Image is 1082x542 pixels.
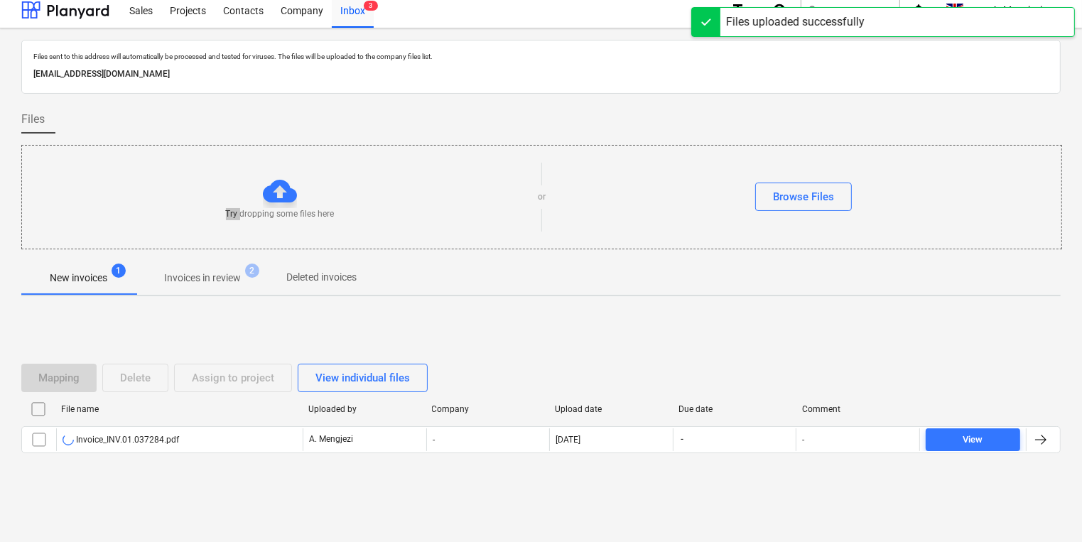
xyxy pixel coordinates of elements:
div: Uploaded by [308,404,421,414]
span: 3 [364,1,378,11]
span: 2 [245,264,259,278]
div: [DATE] [556,435,580,445]
div: Invoice_INV.01.037284.pdf [63,434,179,445]
div: Browse Files [773,188,834,206]
div: Company [432,404,544,414]
button: View [926,428,1020,451]
button: View individual files [298,364,428,392]
div: - [426,428,550,451]
div: View individual files [315,369,410,387]
div: Upload date [555,404,667,414]
p: New invoices [50,271,107,286]
div: Try dropping some files hereorBrowse Files [21,145,1062,249]
span: 1 [112,264,126,278]
p: Deleted invoices [286,270,357,285]
div: Files uploaded successfully [726,13,865,31]
div: View [963,432,983,448]
p: A. Mengjezi [309,433,353,445]
p: Files sent to this address will automatically be processed and tested for viruses. The files will... [33,52,1049,61]
p: Invoices in review [164,271,241,286]
div: Due date [678,404,791,414]
span: Files [21,111,45,128]
p: [EMAIL_ADDRESS][DOMAIN_NAME] [33,67,1049,82]
div: Comment [802,404,914,414]
p: or [538,191,546,203]
div: OCR in progress [63,434,74,445]
button: Browse Files [755,183,852,211]
span: - [679,433,685,445]
p: Try dropping some files here [226,208,335,220]
iframe: Chat Widget [1011,474,1082,542]
div: - [802,435,804,445]
div: File name [61,404,297,414]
